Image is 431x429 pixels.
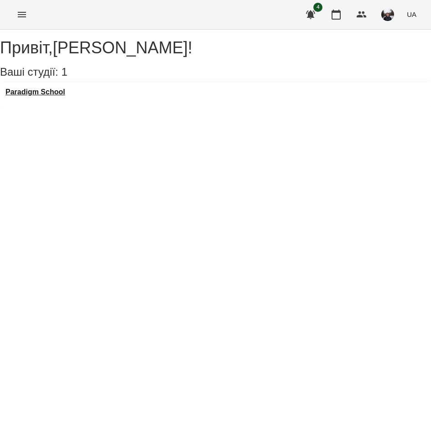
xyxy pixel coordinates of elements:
span: 1 [61,66,67,78]
button: UA [403,6,420,23]
span: 4 [313,3,322,12]
a: Paradigm School [5,88,65,96]
img: 5c2b86df81253c814599fda39af295cd.jpg [381,8,394,21]
span: UA [407,10,416,19]
button: Menu [11,4,33,26]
